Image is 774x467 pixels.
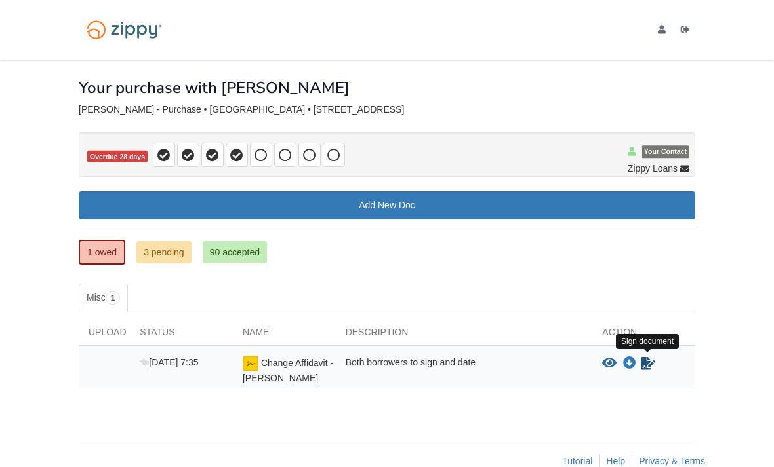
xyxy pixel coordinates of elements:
a: Sign Form [640,356,657,371]
span: Zippy Loans [628,162,678,175]
div: Action [592,326,695,345]
div: Sign document [616,334,679,349]
span: Change Affidavit - [PERSON_NAME] [243,358,333,383]
div: Upload [79,326,130,345]
a: Misc [79,284,128,312]
img: Ready for you to esign [243,356,258,371]
a: Help [606,456,625,466]
span: Your Contact [642,146,689,159]
a: 3 pending [136,241,192,263]
a: Log out [681,25,695,38]
h1: Your purchase with [PERSON_NAME] [79,79,350,96]
div: Status [130,326,233,345]
img: Logo [79,14,169,45]
a: 90 accepted [203,241,267,263]
span: [DATE] 7:35 [140,357,198,367]
a: 1 owed [79,240,125,265]
div: Name [233,326,336,345]
div: Both borrowers to sign and date [336,356,593,384]
button: View Change Affidavit - Minjares [602,357,617,370]
a: edit profile [658,25,671,38]
span: 1 [106,291,121,305]
a: Add New Doc [79,191,695,219]
div: [PERSON_NAME] - Purchase • [GEOGRAPHIC_DATA] • [STREET_ADDRESS] [79,104,695,115]
span: Overdue 28 days [87,151,148,163]
a: Download Change Affidavit - Minjares [623,358,636,369]
a: Tutorial [562,456,592,466]
div: Description [336,326,593,345]
a: Privacy & Terms [639,456,705,466]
